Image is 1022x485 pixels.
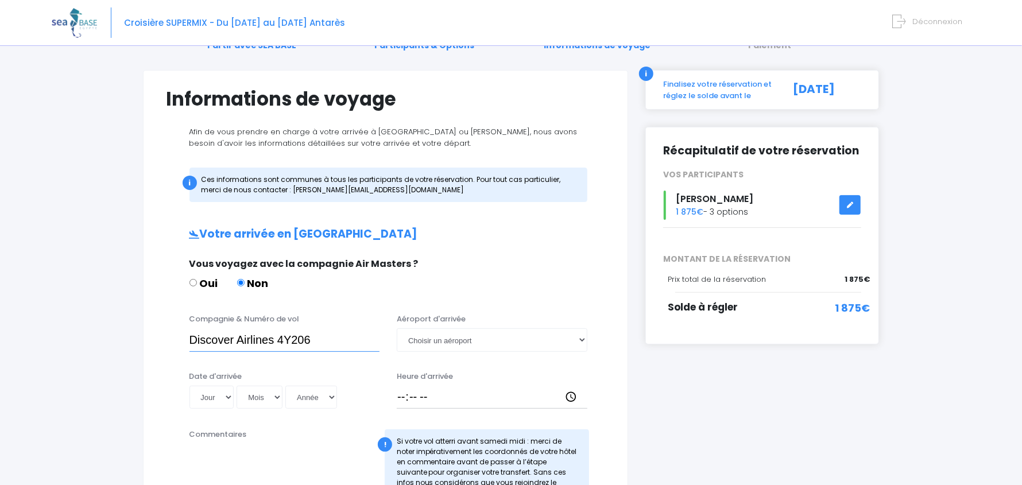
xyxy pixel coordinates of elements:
[397,371,453,382] label: Heure d'arrivée
[189,257,419,270] span: Vous voyagez avec la compagnie Air Masters ?
[237,276,269,291] label: Non
[668,300,738,314] span: Solde à régler
[639,67,653,81] div: i
[912,16,962,27] span: Déconnexion
[378,437,392,452] div: !
[655,169,870,181] div: VOS PARTICIPANTS
[167,228,605,241] h2: Votre arrivée en [GEOGRAPHIC_DATA]
[167,126,605,149] p: Afin de vous prendre en charge à votre arrivée à [GEOGRAPHIC_DATA] ou [PERSON_NAME], nous avons b...
[780,79,870,101] div: [DATE]
[835,300,870,316] span: 1 875€
[655,253,870,265] span: MONTANT DE LA RÉSERVATION
[237,279,245,286] input: Non
[167,88,605,110] h1: Informations de voyage
[124,17,345,29] span: Croisière SUPERMIX - Du [DATE] au [DATE] Antarès
[189,276,218,291] label: Oui
[676,206,703,218] span: 1 875€
[655,191,870,220] div: - 3 options
[189,429,247,440] label: Commentaires
[845,274,870,285] span: 1 875€
[189,168,587,202] div: Ces informations sont communes à tous les participants de votre réservation. Pour tout cas partic...
[189,313,300,325] label: Compagnie & Numéro de vol
[668,274,766,285] span: Prix total de la réservation
[189,279,197,286] input: Oui
[183,176,197,190] div: i
[397,313,466,325] label: Aéroport d'arrivée
[655,79,780,101] div: Finalisez votre réservation et réglez le solde avant le
[676,192,753,205] span: [PERSON_NAME]
[189,371,242,382] label: Date d'arrivée
[663,145,862,158] h2: Récapitulatif de votre réservation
